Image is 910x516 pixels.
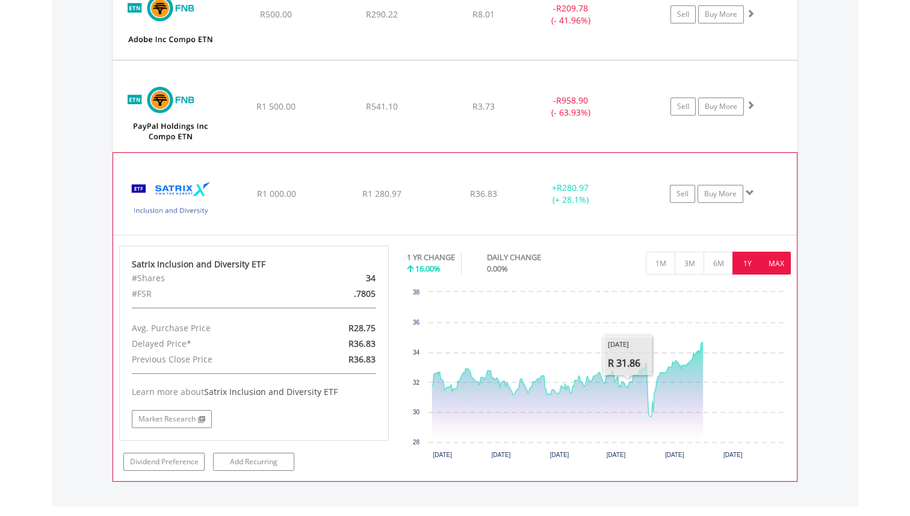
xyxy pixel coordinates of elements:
button: 6M [704,252,733,275]
div: Delayed Price* [123,336,297,352]
a: Buy More [698,5,744,23]
span: R3.73 [472,101,495,112]
span: R8.01 [472,8,495,20]
div: #FSR [123,286,297,302]
text: [DATE] [491,452,510,458]
div: Chart. Highcharts interactive chart. [407,286,791,467]
span: 16.00% [415,263,441,274]
span: R1 000.00 [257,188,296,199]
text: 34 [412,349,419,356]
span: R290.22 [366,8,398,20]
text: [DATE] [549,452,569,458]
span: R36.83 [348,353,376,365]
text: [DATE] [723,452,743,458]
span: R28.75 [348,322,376,334]
img: EQU.ZA.STXID.png [119,168,223,232]
a: Dividend Preference [123,453,205,471]
div: Satrix Inclusion and Diversity ETF [132,258,376,270]
text: [DATE] [664,452,684,458]
a: Market Research [132,410,212,428]
img: EQU.ZA.PPETNC.png [119,76,222,148]
span: R958.90 [556,95,588,106]
div: .7805 [297,286,385,302]
a: Sell [670,185,695,203]
span: R541.10 [366,101,398,112]
span: R36.83 [470,188,497,199]
div: 1 YR CHANGE [407,252,455,263]
text: [DATE] [433,452,452,458]
button: 1Y [732,252,762,275]
span: Satrix Inclusion and Diversity ETF [204,386,338,397]
a: Sell [670,5,696,23]
span: R500.00 [260,8,292,20]
span: R280.97 [557,182,589,193]
div: - (- 63.93%) [525,95,616,119]
text: [DATE] [606,452,625,458]
button: 3M [675,252,704,275]
div: Previous Close Price [123,352,297,367]
text: 32 [412,379,419,386]
div: 34 [297,270,385,286]
a: Buy More [698,185,743,203]
a: Sell [670,98,696,116]
a: Buy More [698,98,744,116]
div: DAILY CHANGE [487,252,583,263]
button: MAX [761,252,791,275]
div: #Shares [123,270,297,286]
text: 28 [412,439,419,446]
button: 1M [646,252,675,275]
a: Add Recurring [213,453,294,471]
span: R1 500.00 [256,101,296,112]
div: Learn more about [132,386,376,398]
span: R209.78 [556,2,588,14]
text: 36 [412,319,419,326]
text: 30 [412,409,419,415]
div: + (+ 28.1%) [525,182,616,206]
div: - (- 41.96%) [525,2,616,26]
svg: Interactive chart [407,286,791,467]
span: R1 280.97 [362,188,401,199]
text: 38 [412,289,419,296]
span: 0.00% [487,263,508,274]
div: Avg. Purchase Price [123,320,297,336]
span: R36.83 [348,338,376,349]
